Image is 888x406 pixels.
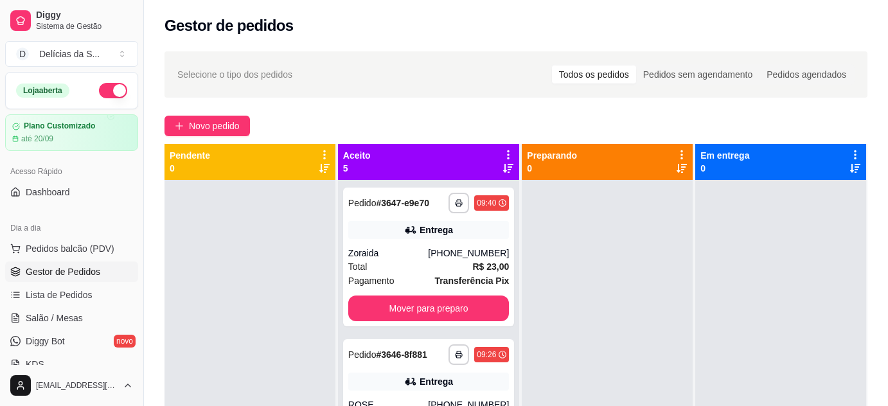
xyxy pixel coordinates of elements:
p: Em entrega [700,149,749,162]
span: Pedido [348,198,377,208]
button: Mover para preparo [348,296,509,321]
div: Loja aberta [16,84,69,98]
p: Aceito [343,149,371,162]
div: Zoraida [348,247,428,260]
h2: Gestor de pedidos [164,15,294,36]
a: Salão / Mesas [5,308,138,328]
div: Acesso Rápido [5,161,138,182]
p: 0 [170,162,210,175]
div: Todos os pedidos [552,66,636,84]
span: Pedido [348,349,377,360]
a: Diggy Botnovo [5,331,138,351]
button: [EMAIL_ADDRESS][DOMAIN_NAME] [5,370,138,401]
a: Dashboard [5,182,138,202]
p: Pendente [170,149,210,162]
span: Dashboard [26,186,70,199]
a: Gestor de Pedidos [5,261,138,282]
div: 09:26 [477,349,496,360]
span: Novo pedido [189,119,240,133]
span: plus [175,121,184,130]
button: Novo pedido [164,116,250,136]
span: Selecione o tipo dos pedidos [177,67,292,82]
span: Total [348,260,368,274]
a: KDS [5,354,138,375]
span: [EMAIL_ADDRESS][DOMAIN_NAME] [36,380,118,391]
article: Plano Customizado [24,121,95,131]
p: 5 [343,162,371,175]
span: Pedidos balcão (PDV) [26,242,114,255]
span: KDS [26,358,44,371]
p: 0 [700,162,749,175]
span: Sistema de Gestão [36,21,133,31]
span: Pagamento [348,274,395,288]
p: Preparando [527,149,577,162]
button: Select a team [5,41,138,67]
span: Gestor de Pedidos [26,265,100,278]
div: Entrega [420,375,453,388]
strong: # 3647-e9e70 [376,198,429,208]
div: Delícias da S ... [39,48,100,60]
a: Lista de Pedidos [5,285,138,305]
div: Pedidos agendados [759,66,853,84]
span: Salão / Mesas [26,312,83,324]
div: Pedidos sem agendamento [636,66,759,84]
strong: # 3646-8f881 [376,349,427,360]
a: DiggySistema de Gestão [5,5,138,36]
span: Lista de Pedidos [26,288,93,301]
article: até 20/09 [21,134,53,144]
button: Alterar Status [99,83,127,98]
button: Pedidos balcão (PDV) [5,238,138,259]
a: Plano Customizadoaté 20/09 [5,114,138,151]
strong: R$ 23,00 [473,261,510,272]
span: Diggy [36,10,133,21]
span: D [16,48,29,60]
div: Dia a dia [5,218,138,238]
p: 0 [527,162,577,175]
div: Entrega [420,224,453,236]
strong: Transferência Pix [434,276,509,286]
span: Diggy Bot [26,335,65,348]
div: [PHONE_NUMBER] [428,247,509,260]
div: 09:40 [477,198,496,208]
